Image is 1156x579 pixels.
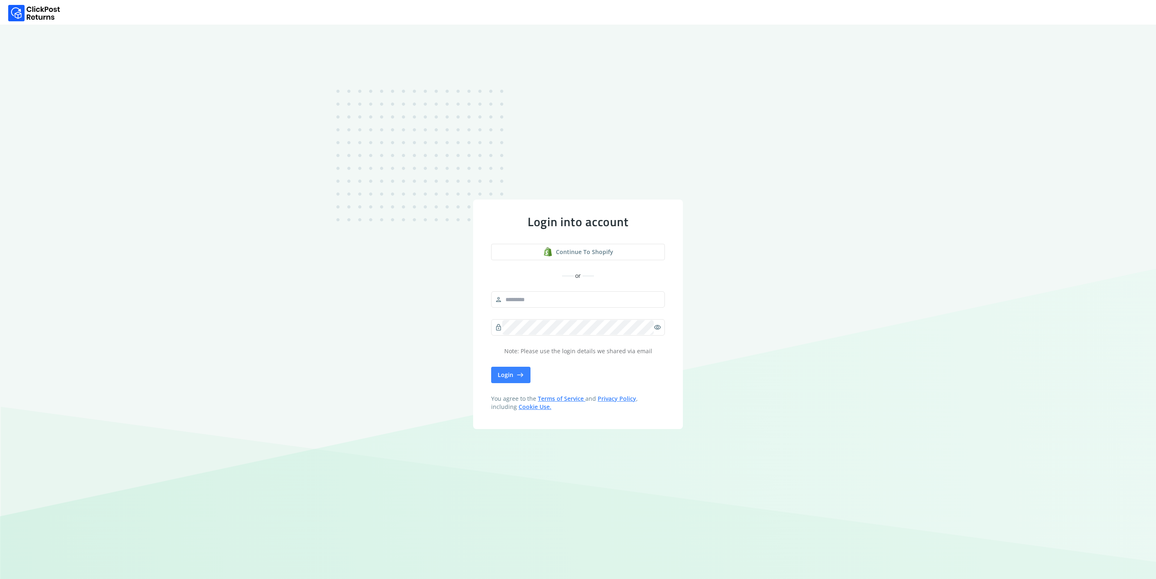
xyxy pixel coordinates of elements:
[491,395,665,411] span: You agree to the and , including
[543,247,553,257] img: shopify logo
[538,395,585,402] a: Terms of Service
[491,367,530,383] button: Login east
[517,369,524,381] span: east
[491,214,665,229] div: Login into account
[491,347,665,355] p: Note: Please use the login details we shared via email
[495,294,502,305] span: person
[598,395,636,402] a: Privacy Policy
[491,272,665,280] div: or
[654,322,661,333] span: visibility
[556,248,613,256] span: Continue to shopify
[519,403,551,411] a: Cookie Use.
[8,5,60,21] img: Logo
[491,244,665,260] button: Continue to shopify
[491,244,665,260] a: shopify logoContinue to shopify
[495,322,502,333] span: lock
